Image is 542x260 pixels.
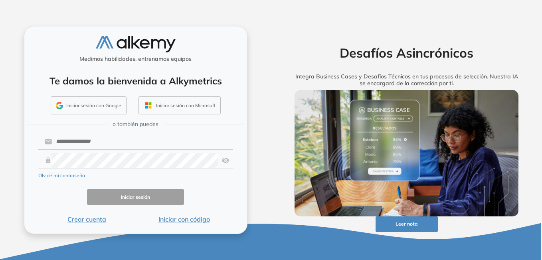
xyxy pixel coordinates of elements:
button: Iniciar sesión [87,189,184,205]
button: Iniciar sesión con Google [51,96,127,115]
h5: Medimos habilidades, entrenamos equipos [28,56,244,62]
button: Crear cuenta [38,214,136,224]
h4: Te damos la bienvenida a Alkymetrics [35,75,237,87]
img: asd [222,153,229,168]
img: img-more-info [295,90,519,216]
img: logo-alkemy [96,36,176,52]
span: o también puedes [113,120,158,128]
button: Iniciar con código [135,214,233,224]
button: Leer nota [376,216,438,232]
img: GMAIL_ICON [56,102,63,109]
img: OUTLOOK_ICON [144,101,153,110]
h2: Desafíos Asincrónicos [282,45,531,60]
button: Olvidé mi contraseña [38,172,85,179]
button: Iniciar sesión con Microsoft [138,96,221,115]
h5: Integra Business Cases y Desafíos Técnicos en tus procesos de selección. Nuestra IA se encargará ... [282,73,531,87]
